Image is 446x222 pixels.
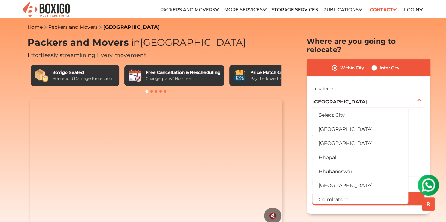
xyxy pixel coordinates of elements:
span: [GEOGRAPHIC_DATA] [312,99,367,105]
li: Bhopal [312,150,408,164]
a: Publications [323,7,362,12]
span: Effortlessly streamlining Every movement. [28,52,147,58]
label: Inter City [380,64,399,72]
a: Login [404,7,423,12]
li: [GEOGRAPHIC_DATA] [312,178,408,192]
label: Located in [312,85,335,92]
a: Storage Services [271,7,318,12]
li: Select City [312,108,408,122]
div: Household Damage Protection [52,76,112,82]
div: Boxigo Sealed [52,69,112,76]
div: Pay the lowest. Guaranteed! [250,76,304,82]
img: Free Cancellation & Rescheduling [128,69,142,83]
button: scroll up [422,197,435,211]
a: Packers and Movers [160,7,219,12]
div: Change plans? No stress! [146,76,220,82]
span: in [131,37,140,48]
div: Free Cancellation & Rescheduling [146,69,220,76]
a: [GEOGRAPHIC_DATA] [103,24,160,30]
label: Within City [340,64,364,72]
span: [GEOGRAPHIC_DATA] [129,37,246,48]
img: whatsapp-icon.svg [7,7,21,21]
a: More services [224,7,267,12]
li: [GEOGRAPHIC_DATA] [312,122,408,136]
li: [GEOGRAPHIC_DATA] [312,136,408,150]
img: Boxigo Sealed [35,69,49,83]
div: Price Match Guarantee [250,69,304,76]
h2: Where are you going to relocate? [307,37,430,54]
li: Coimbatore [312,192,408,207]
img: Price Match Guarantee [233,69,247,83]
img: Boxigo [22,1,71,18]
li: Bhubaneswar [312,164,408,178]
h1: Packers and Movers [28,37,285,49]
a: Packers and Movers [48,24,98,30]
a: Home [28,24,43,30]
a: Contact [367,4,399,15]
